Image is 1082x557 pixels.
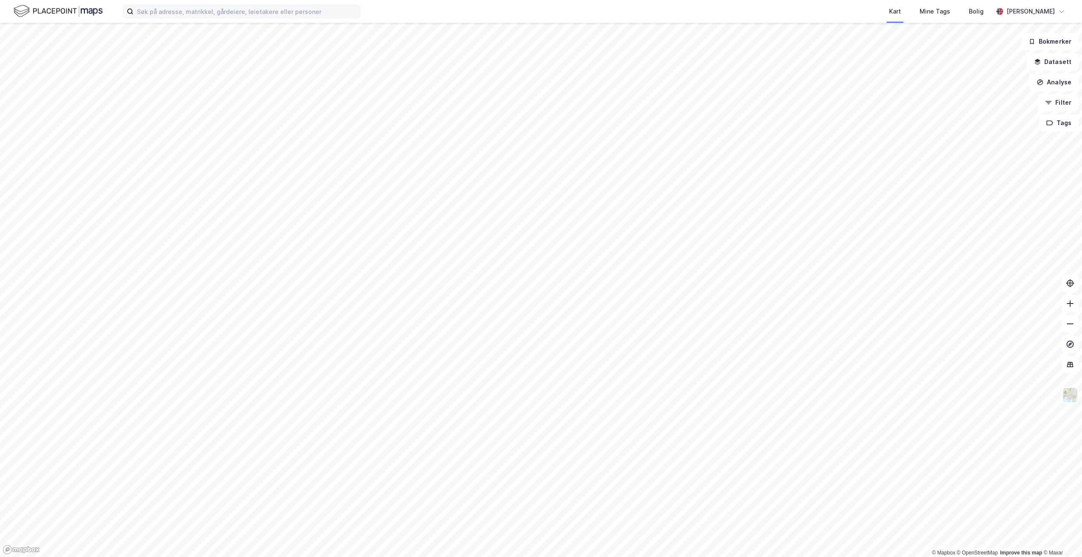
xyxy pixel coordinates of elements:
a: Mapbox homepage [3,545,40,554]
a: Mapbox [932,550,955,556]
button: Filter [1038,94,1079,111]
img: logo.f888ab2527a4732fd821a326f86c7f29.svg [14,4,103,19]
a: Improve this map [1000,550,1042,556]
div: Mine Tags [920,6,950,17]
button: Bokmerker [1021,33,1079,50]
div: Kontrollprogram for chat [1040,516,1082,557]
iframe: Chat Widget [1040,516,1082,557]
button: Tags [1039,114,1079,131]
div: [PERSON_NAME] [1007,6,1055,17]
div: Bolig [969,6,984,17]
input: Søk på adresse, matrikkel, gårdeiere, leietakere eller personer [134,5,360,18]
button: Analyse [1029,74,1079,91]
button: Datasett [1027,53,1079,70]
a: OpenStreetMap [957,550,998,556]
img: Z [1062,387,1078,403]
div: Kart [889,6,901,17]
